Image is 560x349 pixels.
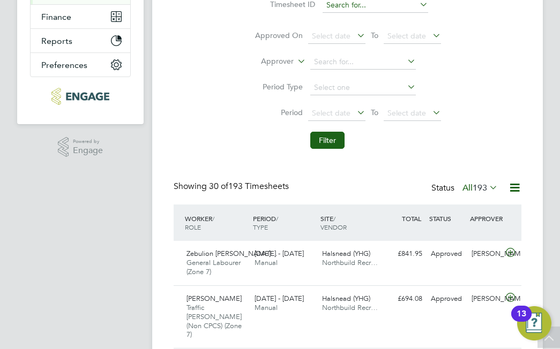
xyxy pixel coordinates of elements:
label: Approved On [255,31,303,40]
span: Powered by [73,137,103,146]
div: [PERSON_NAME] [467,290,508,308]
span: TOTAL [402,214,421,223]
input: Select one [310,80,416,95]
div: STATUS [427,209,467,228]
span: Traffic [PERSON_NAME] (Non CPCS) (Zone 7) [186,303,242,339]
span: [DATE] - [DATE] [255,294,304,303]
span: Manual [255,258,278,267]
div: £694.08 [386,290,427,308]
span: TYPE [253,223,268,231]
span: 193 Timesheets [209,181,289,192]
div: £841.95 [386,245,427,263]
div: WORKER [182,209,250,237]
div: Status [431,181,500,196]
span: Manual [255,303,278,312]
span: To [368,105,382,119]
span: / [276,214,278,223]
span: [PERSON_NAME] [186,294,242,303]
span: General Labourer (Zone 7) [186,258,241,276]
span: Halsnead (YHG) [322,249,370,258]
div: 13 [517,314,526,328]
span: Preferences [41,60,87,70]
span: / [333,214,335,223]
button: Open Resource Center, 13 new notifications [517,306,551,340]
span: ROLE [185,223,201,231]
span: Select date [312,31,350,41]
span: Northbuild Recr… [322,303,378,312]
label: All [462,183,498,193]
span: Northbuild Recr… [322,258,378,267]
span: Zebulion [PERSON_NAME]… [186,249,278,258]
span: Select date [387,108,426,118]
button: Reports [31,29,130,52]
img: northbuildrecruit-logo-retina.png [51,88,109,105]
a: Go to home page [30,88,131,105]
div: Approved [427,290,467,308]
div: Showing [174,181,291,192]
span: VENDOR [320,223,347,231]
a: Powered byEngage [58,137,103,157]
span: Finance [41,12,71,22]
label: Approver [245,56,294,67]
span: Select date [387,31,426,41]
span: 193 [473,183,487,193]
input: Search for... [310,55,416,70]
span: 30 of [209,181,228,192]
span: Reports [41,36,72,46]
button: Preferences [31,53,130,77]
div: PERIOD [250,209,318,237]
label: Period [255,108,303,117]
span: Engage [73,146,103,155]
div: APPROVER [467,209,508,228]
div: [PERSON_NAME] [467,245,508,263]
button: Finance [31,5,130,28]
span: [DATE] - [DATE] [255,249,304,258]
span: Halsnead (YHG) [322,294,370,303]
div: SITE [318,209,386,237]
span: To [368,28,382,42]
span: / [212,214,214,223]
div: Approved [427,245,467,263]
label: Period Type [255,82,303,92]
button: Filter [310,132,345,149]
span: Select date [312,108,350,118]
